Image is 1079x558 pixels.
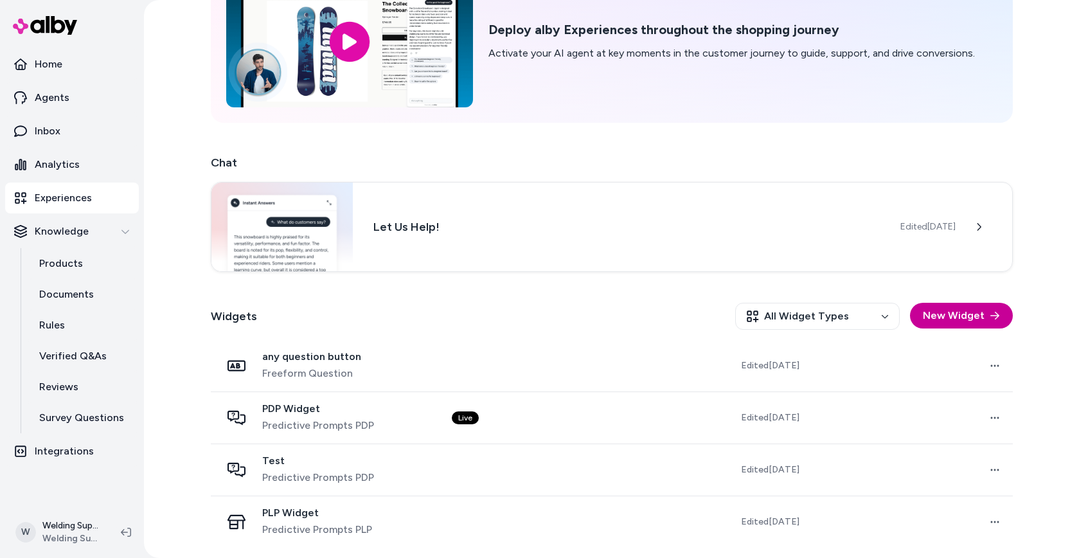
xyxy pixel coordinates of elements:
span: W [15,522,36,543]
p: Knowledge [35,224,89,239]
span: Predictive Prompts PDP [262,418,374,433]
button: New Widget [910,303,1013,328]
a: Integrations [5,436,139,467]
span: Edited [DATE] [741,464,799,476]
div: Live [452,411,479,424]
a: Verified Q&As [26,341,139,372]
a: Agents [5,82,139,113]
span: PLP Widget [262,507,372,519]
a: Analytics [5,149,139,180]
h3: Let Us Help! [373,218,879,236]
span: Predictive Prompts PDP [262,470,374,485]
p: Rules [39,318,65,333]
p: Home [35,57,62,72]
a: Home [5,49,139,80]
p: Survey Questions [39,410,124,426]
span: Freeform Question [262,366,361,381]
p: Analytics [35,157,80,172]
a: Documents [26,279,139,310]
span: Welding Supplies from IOC [42,532,100,545]
p: Products [39,256,83,271]
span: PDP Widget [262,402,374,415]
span: Edited [DATE] [741,411,799,424]
p: Experiences [35,190,92,206]
span: Edited [DATE] [741,516,799,528]
button: All Widget Types [735,303,900,330]
img: alby Logo [13,16,77,35]
p: Agents [35,90,69,105]
span: Edited [DATE] [741,359,799,372]
span: any question button [262,350,361,363]
p: Welding Supplies from IOC Shopify [42,519,100,532]
p: Inbox [35,123,60,139]
span: Predictive Prompts PLP [262,522,372,537]
h2: Widgets [211,307,257,325]
a: Inbox [5,116,139,147]
p: Activate your AI agent at key moments in the customer journey to guide, support, and drive conver... [488,46,975,61]
a: Products [26,248,139,279]
span: Test [262,455,374,467]
a: Experiences [5,183,139,213]
h2: Chat [211,154,1013,172]
button: Knowledge [5,216,139,247]
p: Integrations [35,444,94,459]
h2: Deploy alby Experiences throughout the shopping journey [488,22,975,38]
a: Reviews [26,372,139,402]
a: Survey Questions [26,402,139,433]
span: Edited [DATE] [900,221,956,233]
p: Reviews [39,379,78,395]
button: WWelding Supplies from IOC ShopifyWelding Supplies from IOC [8,512,111,553]
a: Chat widgetLet Us Help!Edited[DATE] [211,182,1013,272]
p: Documents [39,287,94,302]
p: Verified Q&As [39,348,107,364]
a: Rules [26,310,139,341]
img: Chat widget [211,183,353,271]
